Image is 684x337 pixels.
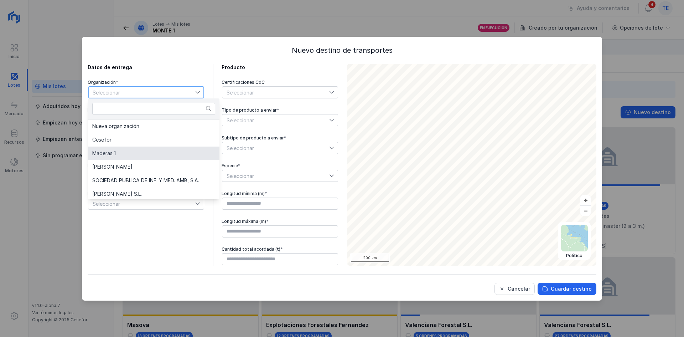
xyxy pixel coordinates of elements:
[222,219,338,224] div: Longitud máxima (m)
[222,246,338,252] div: Cantidad total acordada (t)
[222,80,338,85] div: Certificaciones CdC
[88,187,219,201] li: Benatrans Fernandez S.L.
[88,147,219,160] li: Maderas 1
[92,151,116,156] span: Maderas 1
[508,285,530,292] div: Cancelar
[580,195,591,205] button: +
[222,87,255,98] div: Seleccionar
[88,119,219,133] li: Nueva organización
[222,114,329,126] span: Seleccionar
[538,283,596,295] button: Guardar destino
[88,198,195,209] span: Seleccionar
[561,225,588,251] img: political.webp
[88,160,219,174] li: Hermanos Ortega
[222,142,329,154] span: Seleccionar
[88,87,195,98] span: Seleccionar
[88,135,204,141] div: Teléfono
[92,164,133,169] span: [PERSON_NAME]
[92,192,142,196] span: [PERSON_NAME] S.L.
[88,45,596,55] div: Nuevo destino de transportes
[561,253,588,259] div: Político
[580,206,591,216] button: –
[88,133,219,147] li: Cesefor
[222,163,338,169] div: Especie
[222,170,329,182] span: Seleccionar
[92,178,199,183] span: SOCIEDAD PUBLICA DE INF. Y MED. AMB, S.A.
[222,64,338,71] div: Producto
[88,163,204,169] div: Email
[494,283,535,295] button: Cancelar
[88,80,204,85] div: Organización
[88,174,219,187] li: SOCIEDAD PUBLICA DE INF. Y MED. AMB, S.A.
[222,135,338,141] div: Subtipo de producto a enviar
[222,191,338,196] div: Longitud mínima (m)
[92,137,112,142] span: Cesefor
[88,64,204,71] div: Datos de entrega
[222,107,338,113] div: Tipo de producto a enviar
[551,285,592,292] div: Guardar destino
[88,191,204,196] div: Báscula
[88,107,204,113] div: Destino
[92,124,139,129] span: Nueva organización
